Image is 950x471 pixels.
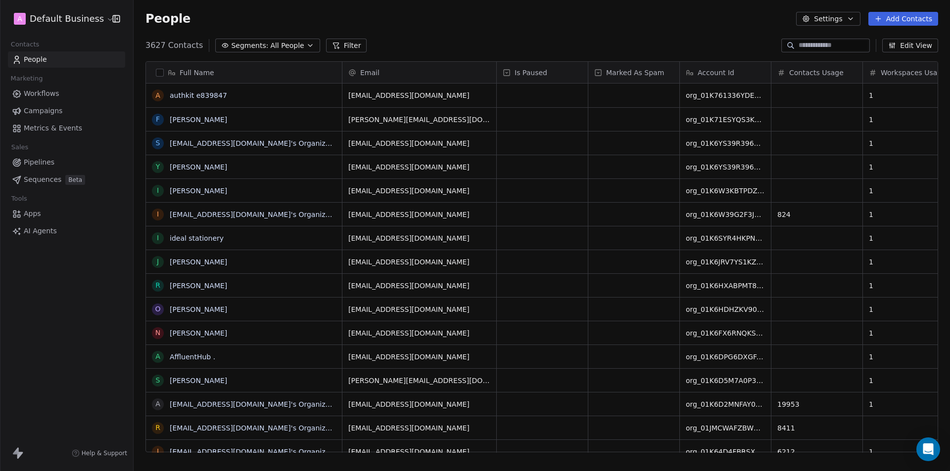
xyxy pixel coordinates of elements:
span: 1 [869,186,948,196]
span: 1 [869,90,948,100]
span: [EMAIL_ADDRESS][DOMAIN_NAME] [348,90,490,100]
a: ideal stationery [170,234,224,242]
span: 1 [869,447,948,457]
div: Marked As Spam [588,62,679,83]
span: All People [270,41,304,51]
a: Metrics & Events [8,120,125,136]
div: i [157,233,159,243]
span: Beta [65,175,85,185]
button: Filter [326,39,367,52]
span: org_01K64D4FBRSXTTHJPN8HN763CK [686,447,765,457]
a: AffluentHub . [170,353,215,361]
a: [EMAIL_ADDRESS][DOMAIN_NAME]'s Organization [170,211,343,218]
span: [EMAIL_ADDRESS][DOMAIN_NAME] [348,138,490,148]
span: 1 [869,281,948,291]
div: i [157,446,159,457]
span: org_01K6SYR4HKPN8XQ82YQHA428A0 [686,233,765,243]
span: org_01K6W39G2F3JFTNV0D18RGT1XC [686,210,765,219]
div: F [156,114,160,125]
span: org_01K6HXABPMT8EHYN36RMMG24AV [686,281,765,291]
span: Marked As Spam [606,68,664,78]
span: [EMAIL_ADDRESS][DOMAIN_NAME] [348,210,490,219]
span: Workspaces Usage [881,68,946,78]
button: Settings [796,12,860,26]
span: [EMAIL_ADDRESS][DOMAIN_NAME] [348,186,490,196]
span: 19953 [777,399,856,409]
span: org_01K761336YDEVMB5EVSEEAH56A [686,90,765,100]
span: 1 [869,257,948,267]
span: Contacts [6,37,44,52]
a: [PERSON_NAME] [170,282,227,290]
span: Full Name [180,68,214,78]
span: 824 [777,210,856,219]
div: I [157,185,159,196]
a: [PERSON_NAME] [170,305,227,313]
span: Workflows [24,88,59,99]
a: AI Agents [8,223,125,239]
span: Email [360,68,380,78]
span: org_01K6HDHZKV90NH8J6PHDPZKSDS [686,304,765,314]
span: Apps [24,209,41,219]
span: 1 [869,328,948,338]
div: R [155,280,160,291]
span: [EMAIL_ADDRESS][DOMAIN_NAME] [348,281,490,291]
span: AI Agents [24,226,57,236]
a: Help & Support [72,449,127,457]
a: Workflows [8,86,125,102]
span: [EMAIL_ADDRESS][DOMAIN_NAME] [348,257,490,267]
span: Marketing [6,71,47,86]
div: Email [342,62,496,83]
span: Sequences [24,174,61,185]
span: [PERSON_NAME][EMAIL_ADDRESS][DOMAIN_NAME] [348,376,490,385]
span: org_01K6FX6RNQKSTRTJZK96FCCG47 [686,328,765,338]
span: 1 [869,352,948,362]
span: org_01JMCWAFZBWQK217JS59C34RVY [686,423,765,433]
a: [PERSON_NAME] [170,187,227,195]
span: 8411 [777,423,856,433]
div: r [155,423,160,433]
span: [EMAIL_ADDRESS][DOMAIN_NAME] [348,233,490,243]
a: Pipelines [8,154,125,171]
span: Metrics & Events [24,123,82,133]
span: Campaigns [24,106,62,116]
div: Is Paused [497,62,588,83]
div: grid [146,84,342,453]
div: S [156,375,160,385]
span: [EMAIL_ADDRESS][DOMAIN_NAME] [348,304,490,314]
span: People [24,54,47,65]
span: 1 [869,233,948,243]
a: Campaigns [8,103,125,119]
span: 1 [869,399,948,409]
button: ADefault Business [12,10,105,27]
a: [EMAIL_ADDRESS][DOMAIN_NAME]'s Organization [170,448,343,456]
div: A [155,351,160,362]
span: org_01K6W3KBTPDZHK7BYNN1KN31TA [686,186,765,196]
div: a [155,90,160,101]
span: org_01K6YS39R3967M8SM9VXXAJZQN [686,138,765,148]
span: org_01K6D2MNFAY0KK9BR2EBTKHEBP [686,399,765,409]
span: org_01K6DPG6DXGFAGZCV3K8JF4ARR [686,352,765,362]
a: [EMAIL_ADDRESS][DOMAIN_NAME]'s Organization [170,424,343,432]
div: O [155,304,160,314]
span: org_01K6YS39R3967M8SM9VXXAJZQN [686,162,765,172]
span: 1 [869,304,948,314]
button: Add Contacts [868,12,938,26]
span: [EMAIL_ADDRESS][DOMAIN_NAME] [348,162,490,172]
span: org_01K6D5M7A0P3XDWD96JJCTBM9M [686,376,765,385]
div: i [157,209,159,219]
span: Default Business [30,12,104,25]
a: [PERSON_NAME] [170,163,227,171]
div: s [156,138,160,148]
span: [EMAIL_ADDRESS][DOMAIN_NAME] [348,352,490,362]
span: [EMAIL_ADDRESS][DOMAIN_NAME] [348,447,490,457]
span: Pipelines [24,157,54,168]
a: SequencesBeta [8,171,125,188]
a: [EMAIL_ADDRESS][DOMAIN_NAME]'s Organization [170,400,343,408]
span: [EMAIL_ADDRESS][DOMAIN_NAME] [348,423,490,433]
span: [PERSON_NAME][EMAIL_ADDRESS][DOMAIN_NAME] [348,115,490,125]
div: a [155,399,160,409]
span: Sales [7,140,33,155]
span: 6212 [777,447,856,457]
button: Edit View [882,39,938,52]
span: People [145,11,190,26]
